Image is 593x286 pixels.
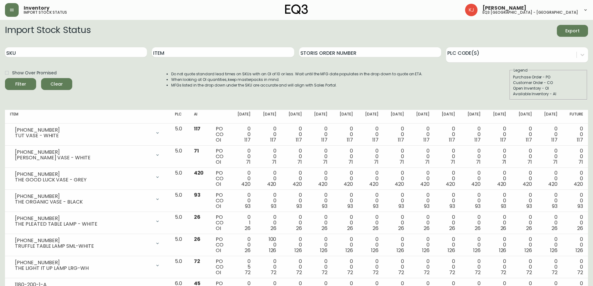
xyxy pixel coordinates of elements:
[216,170,225,187] div: PO CO
[465,170,481,187] div: 0 0
[194,236,200,243] span: 26
[372,136,379,143] span: 117
[550,247,558,254] span: 126
[358,110,384,124] th: [DATE]
[312,192,327,209] div: 0 0
[235,126,251,143] div: 0 0
[15,155,151,161] div: [PERSON_NAME] VASE - WHITE
[15,194,151,199] div: [PHONE_NUMBER]
[577,203,583,210] span: 93
[15,221,151,227] div: THE PLEATED TABLE LAMP - WHITE
[346,247,353,254] span: 126
[10,214,165,228] div: [PHONE_NUMBER]THE PLEATED TABLE LAMP - WHITE
[448,247,455,254] span: 126
[296,136,302,143] span: 117
[476,158,481,166] span: 71
[513,91,584,97] div: Available Inventory - AI
[440,170,455,187] div: 0 0
[435,110,460,124] th: [DATE]
[491,259,506,275] div: 0 0
[567,148,583,165] div: 0 0
[423,136,430,143] span: 117
[261,237,276,253] div: 100 0
[388,192,404,209] div: 0 0
[337,237,353,253] div: 0 0
[286,170,302,187] div: 0 0
[296,269,302,276] span: 72
[491,237,506,253] div: 0 0
[373,203,379,210] span: 93
[10,126,165,140] div: [PHONE_NUMBER]TUT VASE - WHITE
[398,225,404,232] span: 26
[474,136,481,143] span: 117
[388,214,404,231] div: 0 0
[562,110,588,124] th: Future
[261,259,276,275] div: 0 0
[170,212,189,234] td: 5.0
[363,214,379,231] div: 0 0
[235,259,251,275] div: 0 5
[397,247,404,254] span: 126
[446,181,455,188] span: 420
[465,237,481,253] div: 0 0
[216,269,221,276] span: OI
[388,237,404,253] div: 0 0
[272,158,276,166] span: 71
[194,191,200,199] span: 93
[15,216,151,221] div: [PHONE_NUMBER]
[501,269,506,276] span: 72
[24,6,49,11] span: Inventory
[245,247,251,254] span: 26
[465,148,481,165] div: 0 0
[516,148,532,165] div: 0 0
[337,259,353,275] div: 0 0
[414,214,430,231] div: 0 0
[475,269,481,276] span: 72
[216,192,225,209] div: PO CO
[322,225,327,232] span: 26
[10,170,165,184] div: [PHONE_NUMBER]THE GOOD LUCK VASE - GREY
[527,158,532,166] span: 71
[422,247,430,254] span: 126
[388,126,404,143] div: 0 0
[460,110,486,124] th: [DATE]
[363,126,379,143] div: 0 0
[15,265,151,271] div: THE LIGHT IT UP LAMP LRG-WH
[513,74,584,80] div: Purchase Order - PO
[216,259,225,275] div: PO CO
[194,213,200,221] span: 26
[15,243,151,249] div: TRUFFLE TABLE LAMP SML-WHITE
[241,181,251,188] span: 420
[261,192,276,209] div: 0 0
[235,237,251,253] div: 0 0
[337,148,353,165] div: 0 0
[293,181,302,188] span: 420
[269,247,276,254] span: 126
[501,203,506,210] span: 93
[363,148,379,165] div: 0 0
[296,203,302,210] span: 93
[235,170,251,187] div: 0 0
[271,269,276,276] span: 72
[10,148,165,162] div: [PHONE_NUMBER][PERSON_NAME] VASE - WHITE
[322,269,327,276] span: 72
[216,225,221,232] span: OI
[574,181,583,188] span: 420
[513,80,584,86] div: Customer Order - CO
[486,110,511,124] th: [DATE]
[516,237,532,253] div: 0 0
[542,214,558,231] div: 0 0
[286,192,302,209] div: 0 0
[482,11,578,14] h5: eq3 [GEOGRAPHIC_DATA] - [GEOGRAPHIC_DATA]
[526,203,532,210] span: 93
[513,68,528,73] legend: Legend
[271,203,276,210] span: 93
[388,259,404,275] div: 0 0
[347,225,353,232] span: 26
[15,260,151,265] div: [PHONE_NUMBER]
[194,258,200,265] span: 72
[10,192,165,206] div: [PHONE_NUMBER]THE ORGANIC VASE - BLACK
[267,181,276,188] span: 420
[475,225,481,232] span: 26
[542,170,558,187] div: 0 0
